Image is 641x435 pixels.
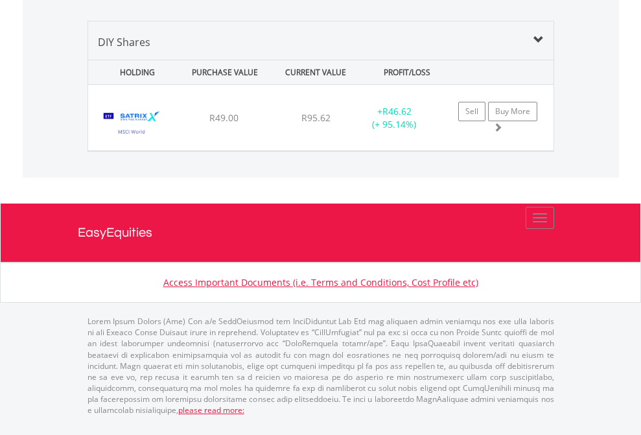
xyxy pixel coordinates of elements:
[95,101,169,147] img: EQU.ZA.STXWDM.png
[181,60,269,84] div: PURCHASE VALUE
[209,112,239,124] span: R49.00
[98,35,150,49] span: DIY Shares
[272,60,360,84] div: CURRENT VALUE
[87,316,554,416] p: Lorem Ipsum Dolors (Ame) Con a/e SeddOeiusmod tem InciDiduntut Lab Etd mag aliquaen admin veniamq...
[178,405,244,416] a: please read more:
[78,204,564,262] a: EasyEquities
[363,60,451,84] div: PROFIT/LOSS
[488,102,537,121] a: Buy More
[301,112,331,124] span: R95.62
[163,276,478,288] a: Access Important Documents (i.e. Terms and Conditions, Cost Profile etc)
[89,60,178,84] div: HOLDING
[458,102,485,121] a: Sell
[354,105,435,131] div: + (+ 95.14%)
[382,105,412,117] span: R46.62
